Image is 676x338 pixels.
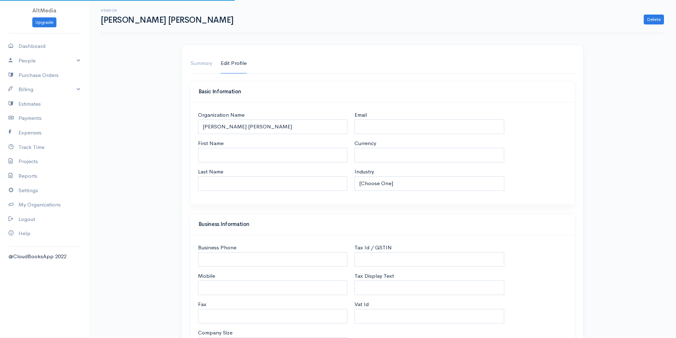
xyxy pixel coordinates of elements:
a: Summary [191,54,212,73]
h1: [PERSON_NAME] [PERSON_NAME] [101,16,235,24]
label: Company Size [198,329,232,337]
div: @CloudBooksApp 2022 [9,253,80,261]
label: Vat Id [355,300,369,309]
a: Upgrade [32,17,56,28]
label: Mobile [198,272,215,280]
h4: Business Information [199,221,566,227]
label: Industry [355,168,374,176]
label: Email [355,111,367,119]
label: Tax Id / GSTIN [355,244,392,252]
h6: Vendor [101,9,235,12]
h4: Basic Information [199,89,566,95]
label: Business Phone [198,244,236,252]
span: AltMedia [32,7,56,14]
label: Fax [198,300,207,309]
label: Tax Display Text [355,272,394,280]
a: Edit Profile [221,54,247,73]
input: What you want your tax field to be called as [355,281,504,295]
label: Last Name [198,168,223,176]
label: Organization Name [198,111,244,119]
a: Delete [644,15,664,25]
label: Currency [355,139,376,148]
label: First Name [198,139,224,148]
